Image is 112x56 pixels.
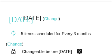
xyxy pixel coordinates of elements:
small: ( ) [6,42,24,46]
mat-icon: autorenew [9,29,18,38]
mat-icon: [DATE] [9,14,18,23]
small: 5 items scheduled for Every 3 months [6,31,91,36]
a: Change [7,42,22,46]
small: Changeable before [DATE] [22,49,72,54]
a: Change [44,16,59,21]
small: ( ) [43,16,60,21]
